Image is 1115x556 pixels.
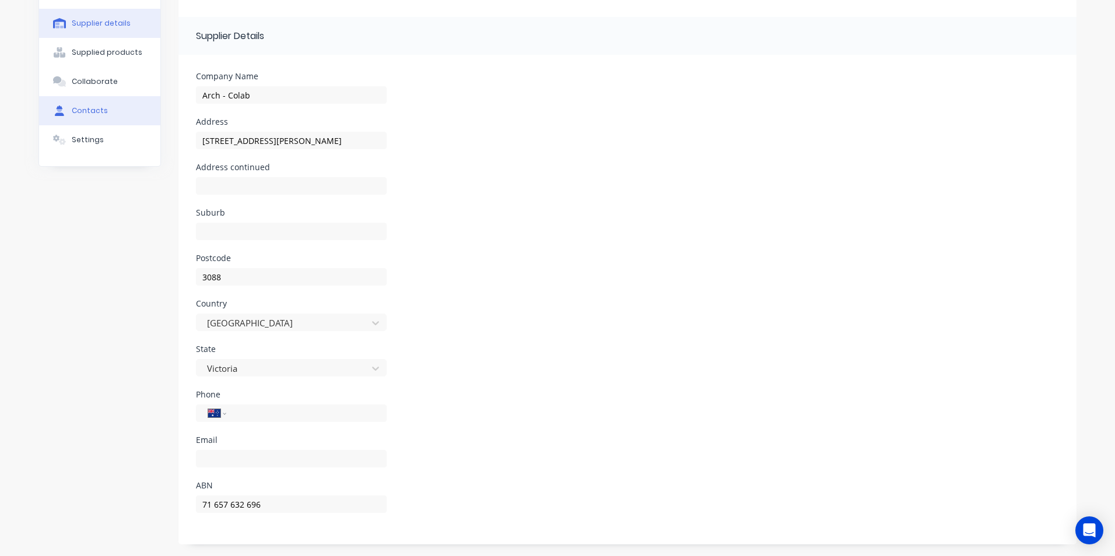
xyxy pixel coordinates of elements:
button: Collaborate [39,67,160,96]
div: Suburb [196,209,387,217]
button: Supplier details [39,9,160,38]
div: Company Name [196,72,387,80]
button: Supplied products [39,38,160,67]
div: Postcode [196,254,387,262]
div: Email [196,436,387,444]
button: Contacts [39,96,160,125]
div: Address continued [196,163,387,171]
button: Settings [39,125,160,154]
div: Supplied products [72,47,142,58]
div: Collaborate [72,76,118,87]
div: Country [196,300,387,308]
div: Phone [196,390,387,399]
div: Address [196,118,387,126]
div: Contacts [72,105,108,116]
div: Open Intercom Messenger [1075,516,1103,544]
div: Supplier Details [196,29,264,43]
div: Supplier details [72,18,131,29]
div: ABN [196,481,387,490]
div: Settings [72,135,104,145]
div: State [196,345,387,353]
